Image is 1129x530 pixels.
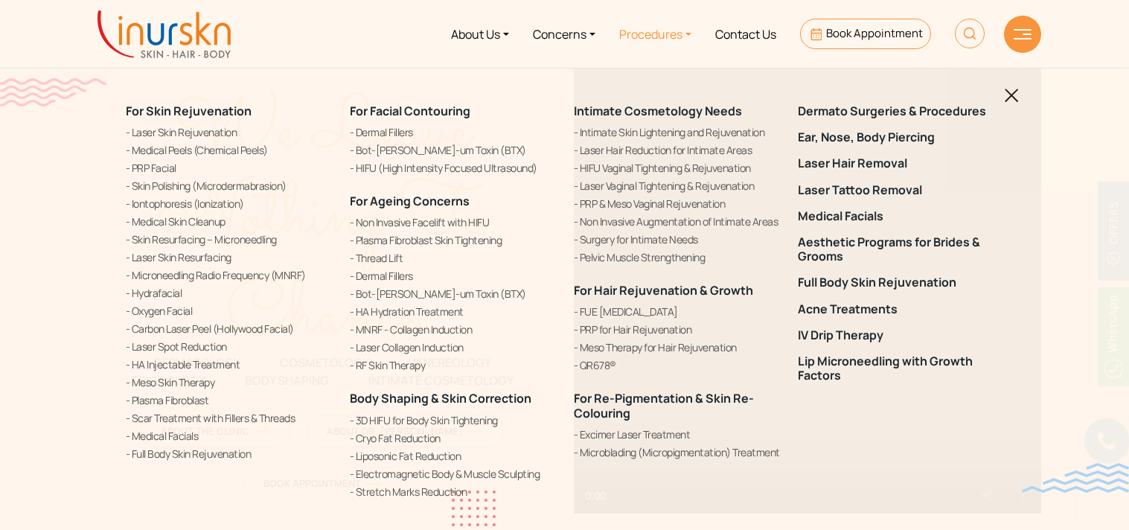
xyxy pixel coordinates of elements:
[574,196,780,211] a: PRP & Meso Vaginal Rejuvenation
[798,130,1004,144] a: Ear, Nose, Body Piercing
[439,6,521,62] a: About Us
[521,6,607,62] a: Concerns
[126,124,332,140] a: Laser Skin Rejuvenation
[574,390,754,421] a: For Re-Pigmentation & Skin Re-Colouring
[350,160,556,176] a: HIFU (High Intensity Focused Ultrasound)
[607,6,703,62] a: Procedures
[126,103,252,119] a: For Skin Rejuvenation
[1022,463,1129,493] img: bluewave
[126,214,332,229] a: Medical Skin Cleanup
[574,160,780,176] a: HIFU Vaginal Tightening & Rejuvenation
[798,328,1004,342] a: IV Drip Therapy
[350,268,556,284] a: Dermal Fillers
[350,124,556,140] a: Dermal Fillers
[126,392,332,408] a: Plasma Fibroblast
[126,142,332,158] a: Medical Peels (Chemical Peels)
[574,282,753,298] a: For Hair Rejuvenation & Growth
[798,354,1004,383] a: Lip Microneedling with Growth Factors
[574,124,780,140] a: Intimate Skin Lightening and Rejuvenation
[126,267,332,283] a: Microneedling Radio Frequency (MNRF)
[574,427,780,442] a: Excimer Laser Treatment
[798,275,1004,290] a: Full Body Skin Rejuvenation
[126,321,332,336] a: Carbon Laser Peel (Hollywood Facial)
[574,357,780,373] a: QR678®
[350,484,556,499] a: Stretch Marks Reduction
[350,466,556,482] a: Electromagnetic Body & Muscle Sculpting
[350,339,556,355] a: Laser Collagen Induction
[126,232,332,247] a: Skin Resurfacing – Microneedling
[798,209,1004,223] a: Medical Facials
[798,235,1004,264] a: Aesthetic Programs for Brides & Grooms
[350,412,556,428] a: 3D HIFU for Body Skin Tightening
[350,430,556,446] a: Cryo Fat Reduction
[126,446,332,462] a: Full Body Skin Rejuvenation
[798,156,1004,170] a: Laser Hair Removal
[955,19,985,48] img: HeaderSearch
[703,6,788,62] a: Contact Us
[826,25,923,41] span: Book Appointment
[574,178,780,194] a: Laser Vaginal Tightening & Rejuvenation
[350,448,556,464] a: Liposonic Fat Reduction
[350,142,556,158] a: Bot-[PERSON_NAME]-um Toxin (BTX)
[350,390,531,406] a: Body Shaping & Skin Correction
[350,193,470,209] a: For Ageing Concerns
[574,444,780,460] a: Microblading (Micropigmentation) Treatment
[574,339,780,355] a: Meso Therapy for Hair Rejuvenation
[126,160,332,176] a: PRP Facial
[574,214,780,229] a: Non Invasive Augmentation of Intimate Areas
[126,303,332,319] a: Oxygen Facial
[126,196,332,211] a: Iontophoresis (Ionization)
[126,428,332,444] a: Medical Facials
[574,322,780,337] a: PRP for Hair Rejuvenation
[126,249,332,265] a: Laser Skin Resurfacing
[350,357,556,373] a: RF Skin Therapy
[350,250,556,266] a: Thread Lift
[1005,89,1019,103] img: blackclosed
[350,214,556,230] a: Non Invasive Facelift with HIFU
[126,285,332,301] a: Hydrafacial
[126,410,332,426] a: Scar Treatment with Fillers & Threads
[798,302,1004,316] a: Acne Treatments
[574,304,780,319] a: FUE [MEDICAL_DATA]
[350,322,556,337] a: MNRF - Collagen Induction
[800,19,930,49] a: Book Appointment
[798,183,1004,197] a: Laser Tattoo Removal
[126,339,332,354] a: Laser Spot Reduction
[126,178,332,194] a: Skin Polishing (Microdermabrasion)
[1014,29,1032,39] img: hamLine.svg
[574,232,780,247] a: Surgery for Intimate Needs
[574,249,780,265] a: Pelvic Muscle Strengthening
[350,232,556,248] a: Plasma Fibroblast Skin Tightening
[126,374,332,390] a: Meso Skin Therapy
[126,357,332,372] a: HA Injectable Treatment
[574,142,780,158] a: Laser Hair Reduction for Intimate Areas
[97,10,231,58] img: inurskn-logo
[350,286,556,301] a: Bot-[PERSON_NAME]-um Toxin (BTX)
[350,103,470,119] a: For Facial Contouring
[798,104,1004,118] a: Dermato Surgeries & Procedures
[574,103,742,119] a: Intimate Cosmetology Needs
[350,304,556,319] a: HA Hydration Treatment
